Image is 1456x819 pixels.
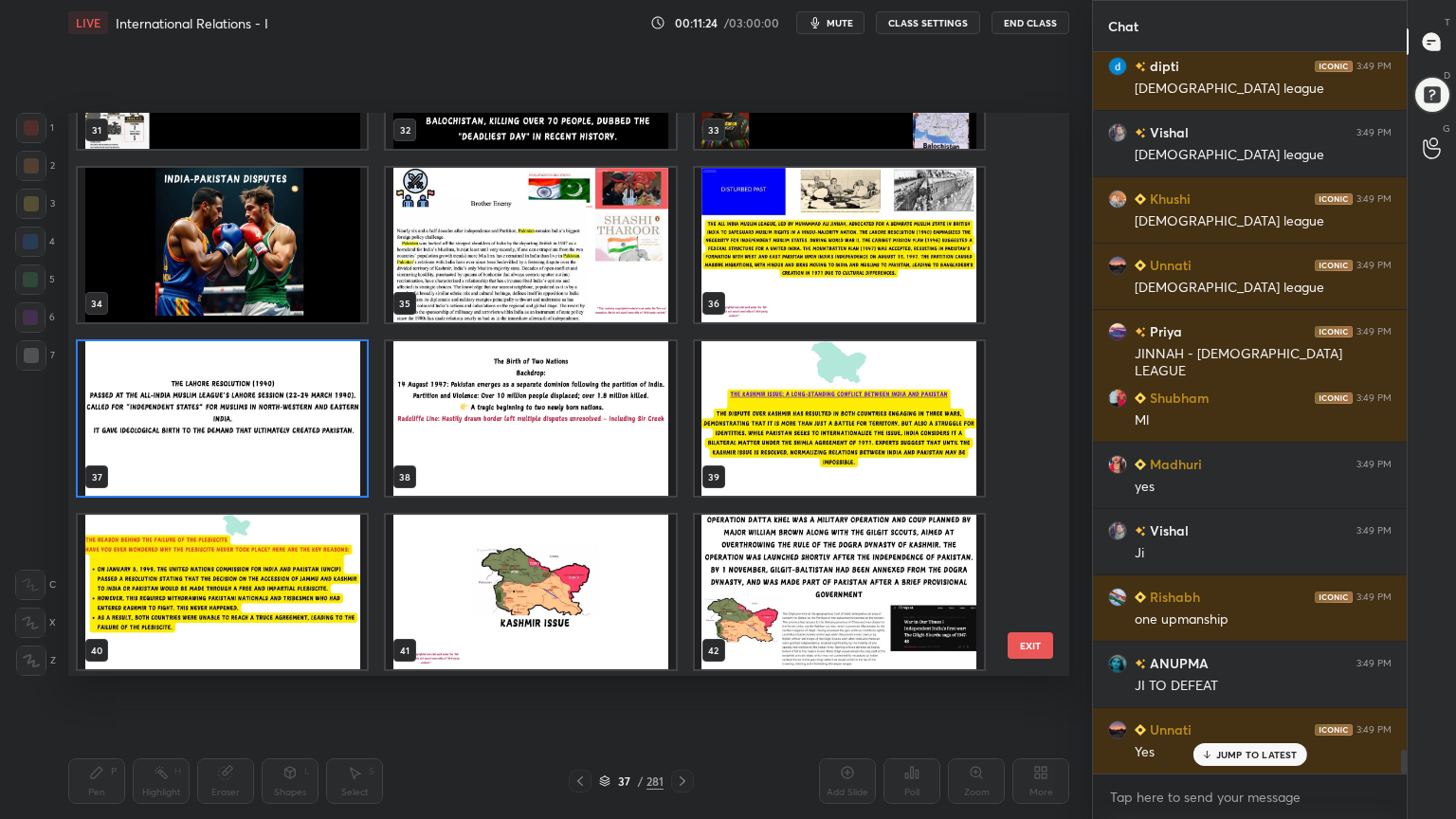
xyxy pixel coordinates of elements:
div: 7 [16,340,55,371]
div: 2 [16,151,55,181]
img: 1759918114K5AYYO.pdf [78,341,367,496]
button: EXIT [1008,632,1053,659]
img: 1759918114K5AYYO.pdf [78,515,367,669]
h4: International Relations - I [116,14,268,32]
div: grid [1093,52,1407,773]
p: D [1444,68,1450,82]
div: 37 [614,775,633,787]
img: 1759918114K5AYYO.pdf [386,168,675,322]
div: X [15,608,56,638]
div: 281 [646,773,664,790]
div: 5 [15,264,55,295]
div: 4 [15,227,55,257]
div: Z [16,646,56,676]
p: G [1443,121,1450,136]
img: 1759918114K5AYYO.pdf [386,341,675,496]
img: 1759918114K5AYYO.pdf [695,341,984,496]
p: Chat [1093,1,1154,51]
p: T [1445,15,1450,29]
button: End Class [992,11,1069,34]
div: 3 [16,189,55,219]
button: CLASS SETTINGS [876,11,980,34]
div: 6 [15,302,55,333]
span: mute [827,16,853,29]
img: 1759918114K5AYYO.pdf [78,168,367,322]
img: 1759918114K5AYYO.pdf [695,515,984,669]
button: mute [796,11,864,34]
div: / [637,775,643,787]
img: 1759918114K5AYYO.pdf [695,168,984,322]
div: LIVE [68,11,108,34]
div: C [15,570,56,600]
img: 1759918114K5AYYO.pdf [386,515,675,669]
div: 1 [16,113,54,143]
div: grid [68,113,1036,676]
p: JUMP TO LATEST [1216,749,1298,760]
